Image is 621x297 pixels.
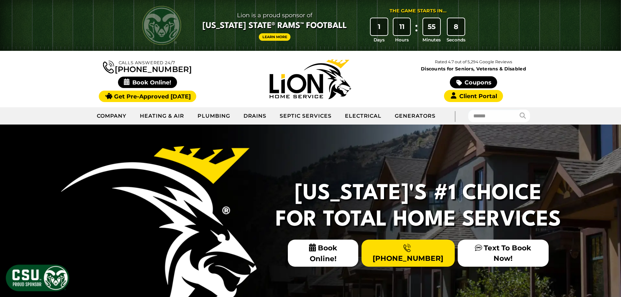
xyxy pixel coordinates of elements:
[90,108,134,124] a: Company
[118,77,177,88] span: Book Online!
[442,107,468,125] div: |
[395,37,409,43] span: Hours
[447,37,466,43] span: Seconds
[458,240,548,266] a: Text To Book Now!
[202,21,347,32] span: [US_STATE] State® Rams™ Football
[191,108,237,124] a: Plumbing
[374,37,385,43] span: Days
[388,108,442,124] a: Generators
[237,108,274,124] a: Drains
[450,76,497,88] a: Coupons
[362,240,455,266] a: [PHONE_NUMBER]
[103,59,192,73] a: [PHONE_NUMBER]
[444,90,503,102] a: Client Portal
[448,18,465,35] div: 8
[5,264,70,292] img: CSU Sponsor Badge
[99,91,196,102] a: Get Pre-Approved [DATE]
[270,59,351,99] img: Lion Home Service
[393,67,554,71] span: Discounts for Seniors, Veterans & Disabled
[422,37,441,43] span: Minutes
[202,10,347,21] span: Lion is a proud sponsor of
[273,108,338,124] a: Septic Services
[272,181,565,233] h2: [US_STATE]'s #1 Choice For Total Home Services
[288,240,359,267] span: Book Online!
[413,18,420,43] div: :
[393,18,410,35] div: 11
[259,33,291,41] a: Learn More
[142,6,181,45] img: CSU Rams logo
[133,108,191,124] a: Heating & Air
[390,7,447,15] div: The Game Starts in...
[423,18,440,35] div: 55
[392,58,555,66] p: Rated 4.7 out of 5,294 Google Reviews
[371,18,388,35] div: 1
[338,108,389,124] a: Electrical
